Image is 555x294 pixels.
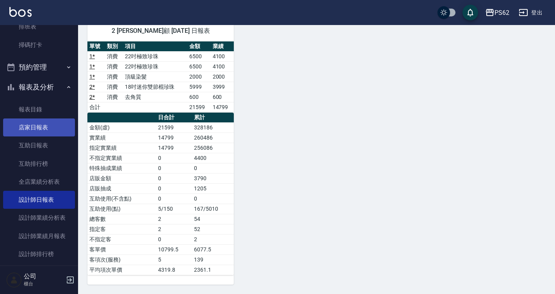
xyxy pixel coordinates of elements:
td: 600 [211,92,234,102]
th: 金額 [187,41,211,52]
td: 0 [156,234,192,244]
a: 全店業績分析表 [3,173,75,191]
td: 金額(虛) [87,122,156,133]
a: 報表目錄 [3,100,75,118]
td: 3790 [192,173,234,183]
td: 店販抽成 [87,183,156,194]
a: 設計師日報表 [3,191,75,209]
td: 消費 [105,82,123,92]
td: 600 [187,92,211,102]
td: 不指定客 [87,234,156,244]
td: 不指定實業績 [87,153,156,163]
td: 2000 [187,72,211,82]
td: 指定實業績 [87,143,156,153]
td: 6500 [187,51,211,61]
td: 0 [192,163,234,173]
button: PS62 [482,5,512,21]
td: 特殊抽成業績 [87,163,156,173]
td: 4100 [211,51,234,61]
td: 消費 [105,72,123,82]
td: 4400 [192,153,234,163]
td: 14799 [156,133,192,143]
a: 設計師排行榜 [3,245,75,263]
th: 累計 [192,113,234,123]
button: 預約管理 [3,57,75,77]
td: 256086 [192,143,234,153]
td: 0 [156,183,192,194]
th: 類別 [105,41,123,52]
td: 328186 [192,122,234,133]
td: 6077.5 [192,244,234,255]
button: 報表及分析 [3,77,75,97]
td: 21599 [156,122,192,133]
td: 指定客 [87,224,156,234]
td: 167/5010 [192,204,234,214]
td: 互助使用(不含點) [87,194,156,204]
td: 1205 [192,183,234,194]
td: 平均項次單價 [87,265,156,275]
th: 項目 [123,41,187,52]
td: 實業績 [87,133,156,143]
td: 0 [192,194,234,204]
td: 2 [156,214,192,224]
td: 22吋極致珍珠 [123,61,187,72]
p: 櫃台 [24,280,64,287]
button: save [462,5,478,20]
h5: 公司 [24,272,64,280]
td: 0 [156,194,192,204]
td: 2361.1 [192,265,234,275]
table: a dense table [87,113,234,275]
a: 設計師業績月報表 [3,227,75,245]
td: 2000 [211,72,234,82]
td: 4100 [211,61,234,72]
td: 22吋極致珍珠 [123,51,187,61]
td: 合計 [87,102,105,112]
span: 2 [PERSON_NAME]顧 [DATE] 日報表 [97,27,224,35]
a: 互助排行榜 [3,155,75,173]
td: 5999 [187,82,211,92]
td: 54 [192,214,234,224]
td: 消費 [105,92,123,102]
td: 52 [192,224,234,234]
td: 3999 [211,82,234,92]
a: 排班表 [3,18,75,36]
td: 0 [156,153,192,163]
td: 14799 [156,143,192,153]
th: 業績 [211,41,234,52]
td: 消費 [105,61,123,72]
td: 0 [156,163,192,173]
td: 0 [156,173,192,183]
a: 設計師業績分析表 [3,209,75,227]
td: 260486 [192,133,234,143]
td: 2 [156,224,192,234]
td: 18吋迷你雙節棍珍珠 [123,82,187,92]
td: 14799 [211,102,234,112]
td: 2 [192,234,234,244]
td: 互助使用(點) [87,204,156,214]
th: 日合計 [156,113,192,123]
a: 互助日報表 [3,136,75,154]
td: 5/150 [156,204,192,214]
td: 4319.8 [156,265,192,275]
td: 店販金額 [87,173,156,183]
td: 139 [192,255,234,265]
td: 去角質 [123,92,187,102]
div: PS62 [495,8,509,18]
table: a dense table [87,41,234,113]
td: 總客數 [87,214,156,224]
td: 6500 [187,61,211,72]
a: 掃碼打卡 [3,36,75,54]
button: 登出 [516,5,546,20]
td: 5 [156,255,192,265]
img: Logo [9,7,32,17]
a: 每日收支明細 [3,263,75,281]
td: 21599 [187,102,211,112]
img: Person [6,272,22,288]
td: 消費 [105,51,123,61]
td: 頂級染髮 [123,72,187,82]
td: 10799.5 [156,244,192,255]
a: 店家日報表 [3,118,75,136]
td: 客單價 [87,244,156,255]
th: 單號 [87,41,105,52]
td: 客項次(服務) [87,255,156,265]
